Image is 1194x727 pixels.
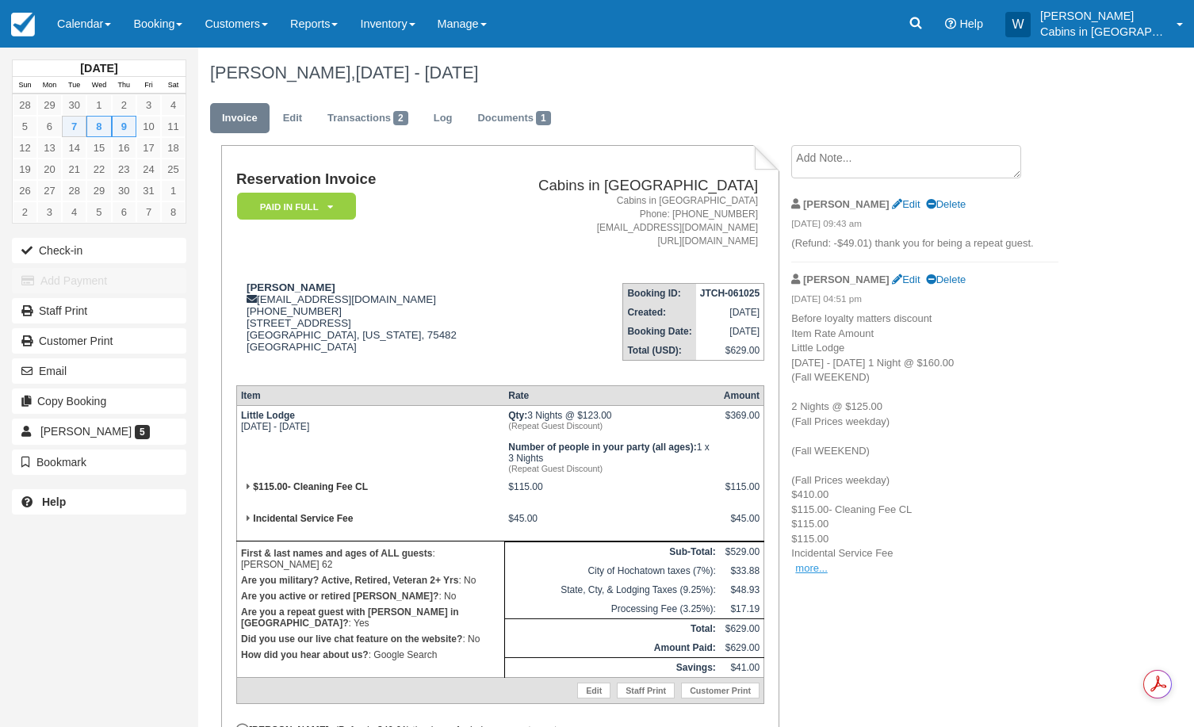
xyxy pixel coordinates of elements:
a: 8 [161,201,186,223]
a: 25 [161,159,186,180]
a: Log [422,103,465,134]
strong: Number of people in your party (all ages) [508,442,696,453]
th: Sun [13,77,37,94]
a: 29 [86,180,111,201]
a: 9 [112,116,136,137]
th: Item [236,385,504,405]
span: 1 [536,111,551,125]
button: Bookmark [12,450,186,475]
a: 4 [161,94,186,116]
a: 7 [136,201,161,223]
strong: [DATE] [80,62,117,75]
td: Processing Fee (3.25%): [504,599,720,619]
a: Help [12,489,186,515]
th: Sat [161,77,186,94]
a: 14 [62,137,86,159]
strong: Are you military? Active, Retired, Veteran 2+ Yrs [241,575,458,586]
th: Amount Paid: [504,638,720,658]
span: [DATE] - [DATE] [355,63,478,82]
img: checkfront-main-nav-mini-logo.png [11,13,35,36]
a: Customer Print [681,683,760,698]
a: 28 [13,94,37,116]
th: Total: [504,618,720,638]
th: Wed [86,77,111,94]
a: 4 [62,201,86,223]
td: $115.00 [504,477,720,509]
th: Amount [720,385,764,405]
td: $529.00 [720,541,764,561]
p: : No [241,588,500,604]
b: Help [42,496,66,508]
div: W [1005,12,1031,37]
a: Staff Print [12,298,186,323]
strong: First & last names and ages of ALL guests [241,548,432,559]
a: 12 [13,137,37,159]
a: 16 [112,137,136,159]
em: [DATE] 09:43 am [791,217,1058,235]
a: 30 [112,180,136,201]
em: [DATE] 04:51 pm [791,293,1058,310]
td: $41.00 [720,657,764,677]
strong: [PERSON_NAME] [247,281,335,293]
td: $629.00 [720,618,764,638]
p: Before loyalty matters discount Item Rate Amount Little Lodge [DATE] - [DATE] 1 Night @ $160.00 (... [791,312,1058,576]
th: Savings: [504,657,720,677]
span: [PERSON_NAME] [40,425,132,438]
strong: $115.00- Cleaning Fee CL [253,481,368,492]
a: 5 [13,116,37,137]
a: Edit [271,103,314,134]
strong: Are you a repeat guest with [PERSON_NAME] in [GEOGRAPHIC_DATA]? [241,606,459,629]
h1: Reservation Invoice [236,171,493,188]
a: 20 [37,159,62,180]
a: 19 [13,159,37,180]
a: 27 [37,180,62,201]
p: (Refund: -$49.01) thank you for being a repeat guest. [791,236,1058,251]
p: Cabins in [GEOGRAPHIC_DATA] [1040,24,1167,40]
a: 1 [86,94,111,116]
td: City of Hochatown taxes (7%): [504,561,720,580]
td: [DATE] [696,322,764,341]
button: Add Payment [12,268,186,293]
th: Mon [37,77,62,94]
a: 26 [13,180,37,201]
div: $369.00 [724,410,760,434]
th: Thu [112,77,136,94]
a: 1 [161,180,186,201]
strong: Incidental Service Fee [253,513,353,524]
a: Delete [926,274,966,285]
a: 13 [37,137,62,159]
a: 15 [86,137,111,159]
a: 21 [62,159,86,180]
a: 3 [136,94,161,116]
td: [DATE] [696,303,764,322]
td: $629.00 [720,638,764,658]
span: 5 [135,425,150,439]
address: Cabins in [GEOGRAPHIC_DATA] Phone: [PHONE_NUMBER] [EMAIL_ADDRESS][DOMAIN_NAME] [URL][DOMAIN_NAME] [499,194,758,249]
strong: JTCH-061025 [700,288,760,299]
button: Email [12,358,186,384]
a: 8 [86,116,111,137]
a: 2 [13,201,37,223]
a: 3 [37,201,62,223]
p: [PERSON_NAME] [1040,8,1167,24]
a: Delete [926,198,966,210]
a: 28 [62,180,86,201]
a: Paid in Full [236,192,350,221]
h1: [PERSON_NAME], [210,63,1082,82]
a: Edit [577,683,610,698]
span: Help [959,17,983,30]
a: 23 [112,159,136,180]
td: $17.19 [720,599,764,619]
a: 7 [62,116,86,137]
th: Fri [136,77,161,94]
th: Booking Date: [623,322,696,341]
p: : Yes [241,604,500,631]
td: $48.93 [720,580,764,599]
strong: Qty [508,410,527,421]
button: Copy Booking [12,388,186,414]
th: Tue [62,77,86,94]
p: : No [241,572,500,588]
a: Documents1 [465,103,562,134]
span: 2 [393,111,408,125]
p: : No [241,631,500,647]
